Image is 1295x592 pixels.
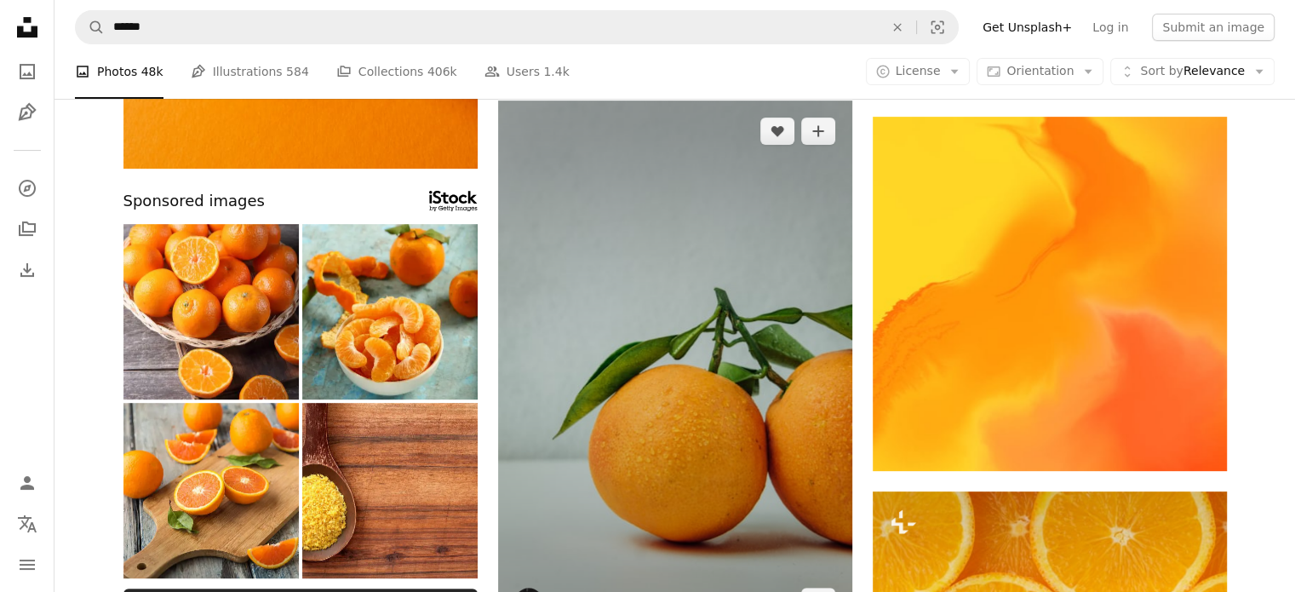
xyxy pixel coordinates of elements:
[1082,14,1138,41] a: Log in
[1140,63,1245,80] span: Relevance
[10,466,44,500] a: Log in / Sign up
[972,14,1082,41] a: Get Unsplash+
[498,358,852,373] a: two orange fruits on table
[336,44,457,99] a: Collections 406k
[1140,64,1183,78] span: Sort by
[917,11,958,43] button: Visual search
[123,189,265,214] span: Sponsored images
[302,224,478,399] img: Bowl of fresh orange fruit salad.
[484,44,570,99] a: Users 1.4k
[10,507,44,541] button: Language
[10,171,44,205] a: Explore
[10,55,44,89] a: Photos
[76,11,105,43] button: Search Unsplash
[1006,64,1074,78] span: Orientation
[977,58,1103,85] button: Orientation
[10,212,44,246] a: Collections
[879,11,916,43] button: Clear
[427,62,457,81] span: 406k
[1110,58,1275,85] button: Sort byRelevance
[873,285,1227,301] a: a close up of a yellow and orange background
[10,95,44,129] a: Illustrations
[123,224,299,399] img: Tangerine fruits
[286,62,309,81] span: 584
[866,58,971,85] button: License
[191,44,309,99] a: Illustrations 584
[123,403,299,578] img: orange isolated on wood background
[75,10,959,44] form: Find visuals sitewide
[10,10,44,48] a: Home — Unsplash
[543,62,569,81] span: 1.4k
[801,118,835,145] button: Add to Collection
[1152,14,1275,41] button: Submit an image
[896,64,941,78] span: License
[302,403,478,578] img: Orange zest
[10,253,44,287] a: Download History
[760,118,794,145] button: Like
[873,117,1227,471] img: a close up of a yellow and orange background
[10,548,44,582] button: Menu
